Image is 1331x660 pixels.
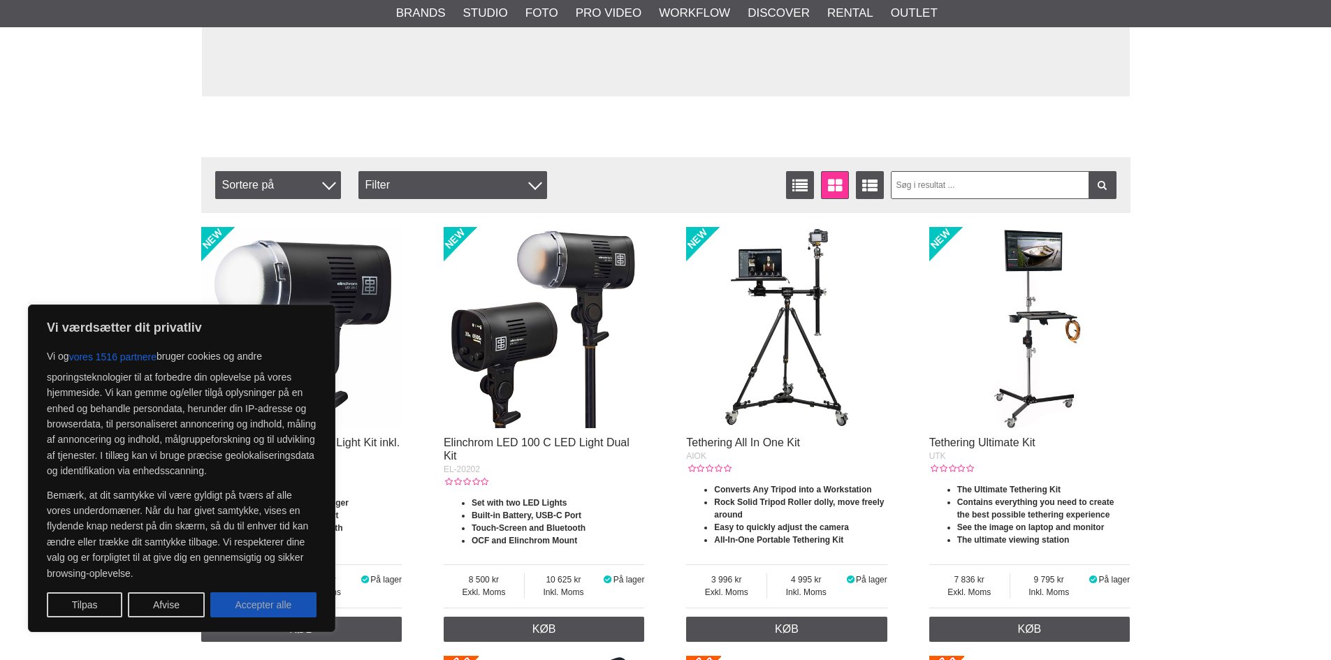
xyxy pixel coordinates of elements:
div: Filter [358,171,547,199]
img: Tethering Ultimate Kit [929,227,1130,428]
a: Vinduevisning [821,171,849,199]
a: Vis liste [786,171,814,199]
a: Foto [525,4,558,22]
span: Exkl. Moms [929,586,1010,599]
p: Vi og bruger cookies og andre sporingsteknologier til at forbedre din oplevelse på vores hjemmesi... [47,344,317,479]
a: Køb [444,617,645,642]
i: På lager [845,575,856,585]
span: På lager [370,575,402,585]
span: 7 836 [929,573,1010,586]
a: Køb [686,617,887,642]
strong: Set with USB-C 100W Charger [229,498,349,508]
a: Workflow [659,4,730,22]
span: EL-20202 [444,464,480,474]
span: UTK [929,451,946,461]
a: Brands [396,4,446,22]
i: På lager [602,575,613,585]
strong: Converts Any Tripod into a Workstation [714,485,871,494]
p: Vi værdsætter dit privatliv [47,319,317,336]
span: Exkl. Moms [686,586,766,599]
span: Sortere på [215,171,341,199]
span: 4 995 [767,573,845,586]
img: Elinchrom LED 100 C LED Light Kit inkl. Oplader [201,227,402,428]
button: Accepter alle [210,592,317,617]
a: Pro Video [576,4,641,22]
strong: All-In-One Portable Tethering Kit [714,535,843,545]
strong: The Ultimate Tethering Kit [957,485,1061,494]
strong: Easy to quickly adjust the camera [714,522,849,532]
a: Discover [748,4,810,22]
span: Exkl. Moms [444,586,524,599]
strong: The ultimate viewing station [957,535,1070,545]
div: Kundebedømmelse: 0 [929,462,974,475]
span: På lager [613,575,645,585]
img: Elinchrom LED 100 C LED Light Dual Kit [444,227,645,428]
strong: the best possible tethering experience [957,510,1110,520]
span: AIOK [686,451,706,461]
button: Tilpas [47,592,122,617]
span: På lager [856,575,887,585]
div: Vi værdsætter dit privatliv [28,305,335,632]
span: 3 996 [686,573,766,586]
div: Kundebedømmelse: 0 [686,462,731,475]
a: Elinchrom LED 100 C LED Light Dual Kit [444,437,630,462]
strong: OCF and Elinchrom Mount [472,536,577,545]
div: Kundebedømmelse: 0 [444,476,488,488]
a: Studio [463,4,508,22]
span: Inkl. Moms [1010,586,1088,599]
a: Rental [827,4,873,22]
i: På lager [360,575,371,585]
span: 9 795 [1010,573,1088,586]
strong: Set with two LED Lights [472,498,567,508]
span: 10 625 [525,573,602,586]
p: Bemærk, at dit samtykke vil være gyldigt på tværs af alle vores underdomæner. Når du har givet sa... [47,487,317,581]
span: Inkl. Moms [525,586,602,599]
strong: Built-in Battery, USB-C Port [472,511,581,520]
button: vores 1516 partnere [69,344,157,369]
span: På lager [1098,575,1130,585]
strong: Rock Solid Tripod Roller dolly, move freely around [714,497,884,520]
strong: Contains everything you need to create [957,497,1114,507]
i: På lager [1088,575,1099,585]
input: Søg i resultat ... [891,171,1117,199]
a: Udvid liste [856,171,884,199]
a: Tethering All In One Kit [686,437,800,448]
a: Køb [929,617,1130,642]
img: Tethering All In One Kit [686,227,887,428]
a: Tethering Ultimate Kit [929,437,1035,448]
a: Outlet [891,4,938,22]
span: 8 500 [444,573,524,586]
span: Inkl. Moms [767,586,845,599]
strong: Touch-Screen and Bluetooth [472,523,586,533]
strong: See the image on laptop and monitor [957,522,1105,532]
a: Filtrer [1089,171,1117,199]
button: Afvise [128,592,205,617]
